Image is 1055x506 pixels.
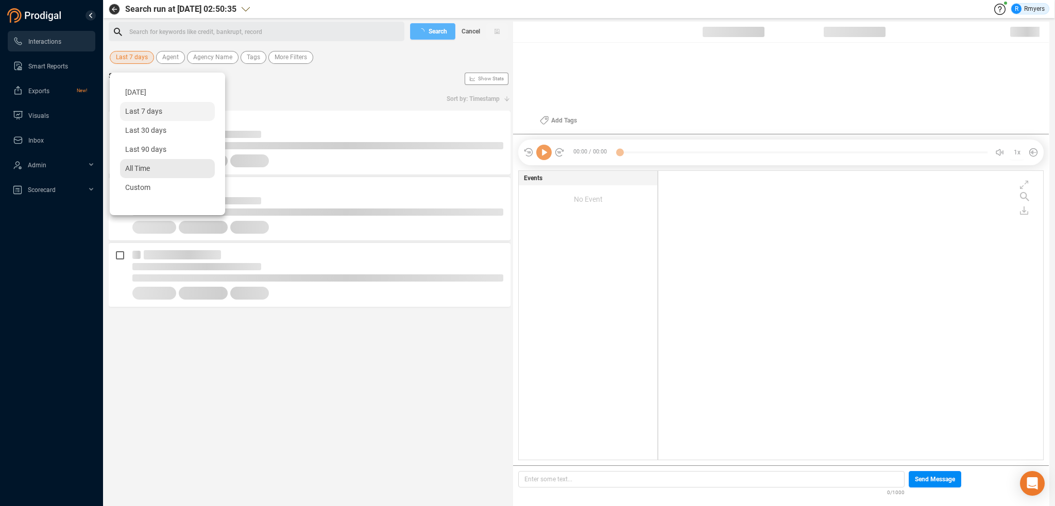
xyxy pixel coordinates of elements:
[109,72,162,80] span: Search Results :
[125,3,236,15] span: Search run at [DATE] 02:50:35
[462,23,480,40] span: Cancel
[478,17,504,141] span: Show Stats
[455,23,486,40] button: Cancel
[519,185,657,213] div: No Event
[13,80,87,101] a: ExportsNew!
[909,471,961,487] button: Send Message
[28,162,46,169] span: Admin
[125,164,150,172] span: All Time
[534,112,583,129] button: Add Tags
[28,137,44,144] span: Inbox
[1014,144,1020,161] span: 1x
[465,73,508,85] button: Show Stats
[7,8,64,23] img: prodigal-logo
[28,88,49,95] span: Exports
[915,471,955,487] span: Send Message
[28,38,61,45] span: Interactions
[77,80,87,101] span: New!
[551,112,577,129] span: Add Tags
[241,51,266,64] button: Tags
[1020,471,1045,496] div: Open Intercom Messenger
[268,51,313,64] button: More Filters
[887,487,905,496] span: 0/1000
[28,63,68,70] span: Smart Reports
[1011,4,1045,14] div: Rmyers
[125,107,162,115] span: Last 7 days
[13,105,87,126] a: Visuals
[247,51,260,64] span: Tags
[524,173,542,183] span: Events
[8,105,95,126] li: Visuals
[187,51,239,64] button: Agency Name
[1015,4,1018,14] span: R
[28,186,56,194] span: Scorecard
[440,91,511,107] button: Sort by: Timestamp
[663,173,1043,459] div: grid
[13,31,87,51] a: Interactions
[116,51,148,64] span: Last 7 days
[125,88,146,96] span: [DATE]
[275,51,307,64] span: More Filters
[13,56,87,76] a: Smart Reports
[8,80,95,101] li: Exports
[8,31,95,51] li: Interactions
[13,130,87,150] a: Inbox
[8,56,95,76] li: Smart Reports
[28,112,49,119] span: Visuals
[110,51,154,64] button: Last 7 days
[1010,145,1024,160] button: 1x
[162,51,179,64] span: Agent
[565,145,620,160] span: 00:00 / 00:00
[8,130,95,150] li: Inbox
[125,183,150,191] span: Custom
[125,126,166,134] span: Last 30 days
[193,51,232,64] span: Agency Name
[156,51,185,64] button: Agent
[125,145,166,153] span: Last 90 days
